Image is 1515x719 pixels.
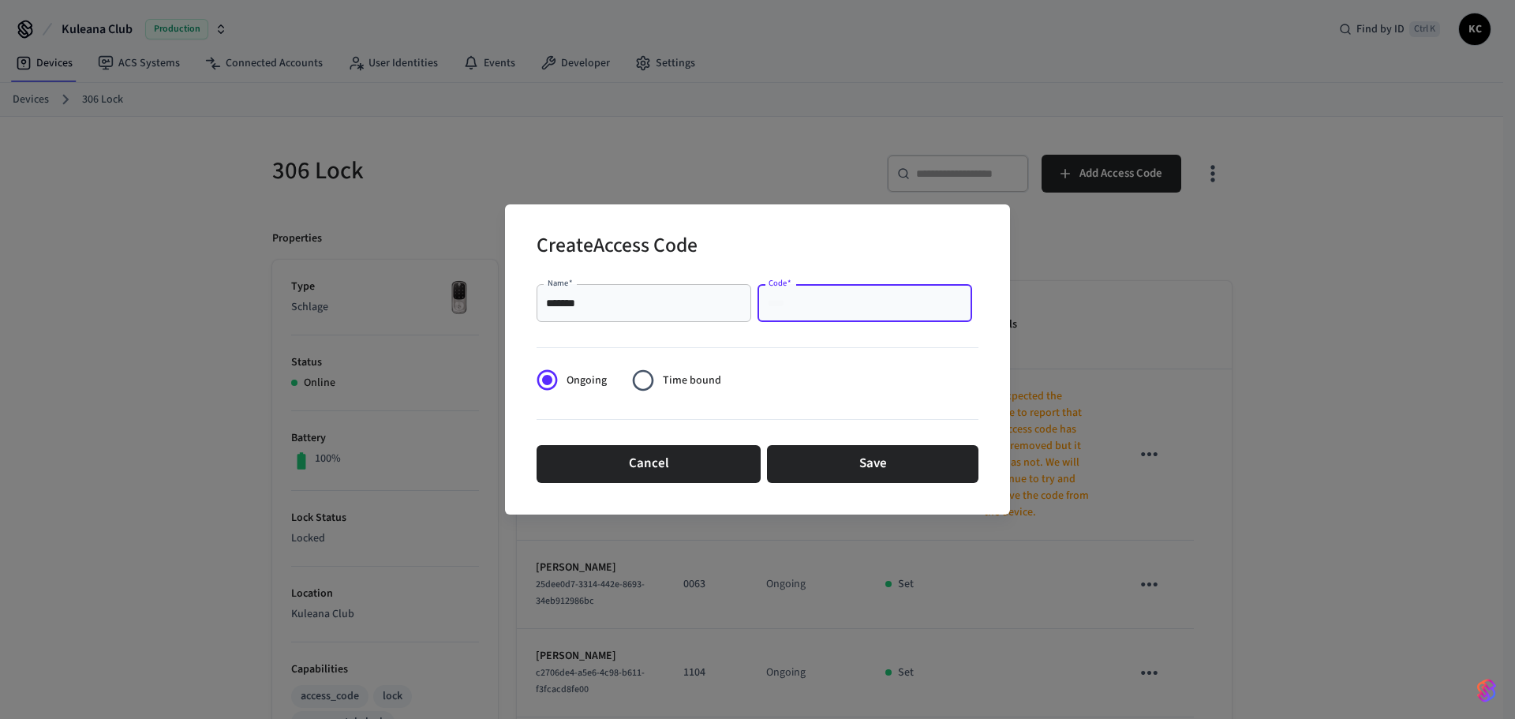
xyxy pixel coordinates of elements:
span: Ongoing [567,373,607,389]
label: Code [769,277,791,289]
img: SeamLogoGradient.69752ec5.svg [1477,678,1496,703]
span: Time bound [663,373,721,389]
label: Name [548,277,573,289]
button: Save [767,445,978,483]
h2: Create Access Code [537,223,698,271]
button: Cancel [537,445,761,483]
